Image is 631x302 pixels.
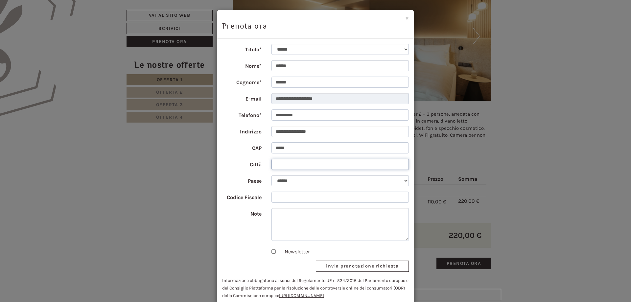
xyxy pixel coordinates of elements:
[217,126,267,136] label: Indirizzo
[217,77,267,86] label: Cognome*
[224,173,259,185] button: Invia
[217,44,267,54] label: Titolo*
[217,208,267,218] label: Note
[316,261,409,272] button: invia prenotazione richiesta
[217,60,267,70] label: Nome*
[217,109,267,119] label: Telefono*
[278,248,310,256] label: Newsletter
[5,18,106,38] div: Buon giorno, come possiamo aiutarla?
[222,22,409,30] h3: Prenota ora
[405,14,409,21] button: ×
[217,192,267,201] label: Codice Fiscale
[217,142,267,152] label: CAP
[217,93,267,103] label: E-mail
[10,77,163,82] div: Hotel B&B Feldmessner
[217,159,267,169] label: Città
[222,278,409,298] small: Informazione obbligatoria ai sensi del Regolamento UE n. 524/2016 del Parlamento europeo e del Co...
[10,32,103,36] small: 08:30
[279,293,324,298] a: [URL][DOMAIN_NAME]
[10,19,103,24] div: Hotel B&B Feldmessner
[95,40,248,46] div: Lei
[117,5,142,16] div: lunedì
[95,68,248,73] small: 08:31
[5,76,166,171] div: Buongiorno, grazie a Lei :) Volentieri possiamo prenotare anche un late check-out. Se volete tene...
[217,175,267,185] label: Paese
[92,39,253,74] div: [PERSON_NAME]! Grazie mille per le offerte: ora valutiamo :) per caso è possibile richiedere il l...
